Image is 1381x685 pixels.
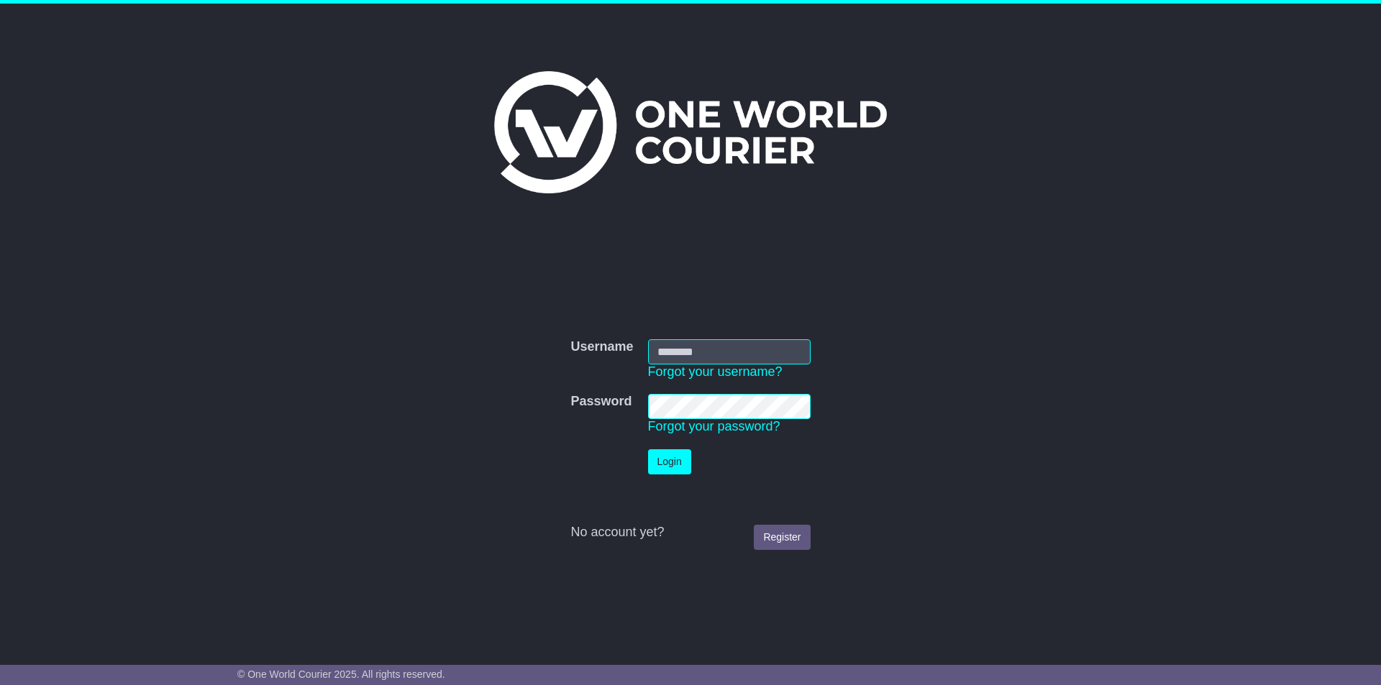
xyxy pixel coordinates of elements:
img: One World [494,71,887,193]
button: Login [648,449,691,474]
a: Forgot your password? [648,419,780,433]
label: Password [570,394,632,410]
a: Register [754,525,810,550]
div: No account yet? [570,525,810,541]
label: Username [570,339,633,355]
a: Forgot your username? [648,364,783,379]
span: © One World Courier 2025. All rights reserved. [237,668,445,680]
